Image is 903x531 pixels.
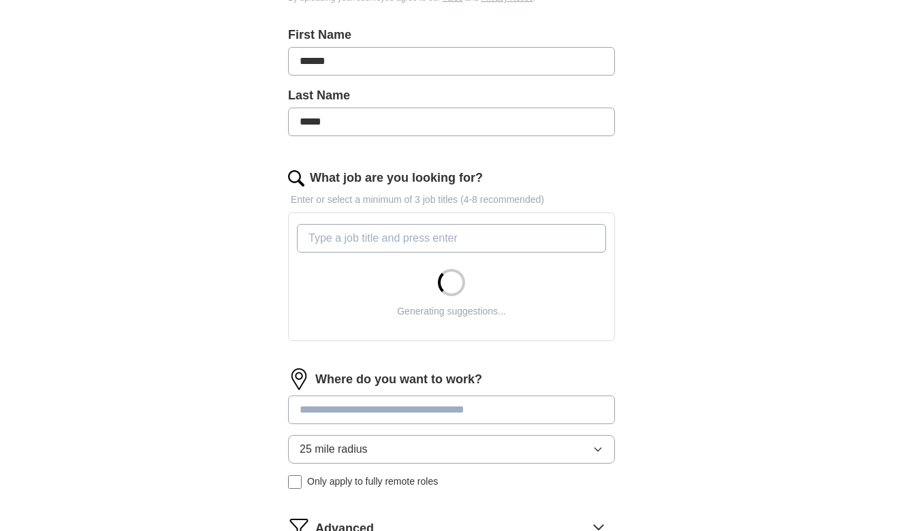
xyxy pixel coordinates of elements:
label: First Name [288,26,615,44]
img: location.png [288,368,310,390]
input: Only apply to fully remote roles [288,475,302,489]
button: 25 mile radius [288,435,615,464]
label: What job are you looking for? [310,169,483,187]
div: Generating suggestions... [397,304,506,319]
label: Last Name [288,86,615,105]
p: Enter or select a minimum of 3 job titles (4-8 recommended) [288,193,615,207]
span: Only apply to fully remote roles [307,474,438,489]
img: search.png [288,170,304,187]
label: Where do you want to work? [315,370,482,389]
span: 25 mile radius [300,441,368,457]
input: Type a job title and press enter [297,224,606,253]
